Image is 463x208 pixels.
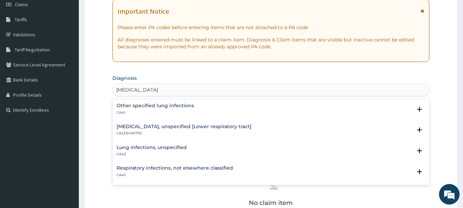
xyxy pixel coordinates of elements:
[15,47,50,53] span: Tariff Negotiation
[249,199,293,206] p: No claim item
[117,124,252,129] h4: [MEDICAL_DATA], unspecified [Lower respiratory tract]
[117,173,233,178] p: CA45
[3,137,131,161] textarea: Type your message and hit 'Enter'
[118,24,425,31] p: Please enter PA codes before entering items that are not attached to a PA code
[117,166,233,171] h4: Respiratory infections, not elsewhere classified
[13,34,28,51] img: d_794563401_company_1708531726252_794563401
[117,131,252,136] p: CA2Z&XA07R2
[40,61,95,130] span: We're online!
[118,8,169,15] h1: Important Notice
[112,3,129,20] div: Minimize live chat window
[415,126,424,134] i: open select status
[415,168,424,176] i: open select status
[117,110,194,115] p: CA4Y
[415,105,424,113] i: open select status
[15,16,27,23] span: Tariffs
[112,75,137,82] label: Diagnosis
[117,103,194,108] h4: Other specified lung infections
[415,147,424,155] i: open select status
[117,152,187,157] p: CA4Z
[117,145,187,150] h4: Lung infections, unspecified
[118,36,425,50] p: All diagnoses entered must be linked to a claim item. Diagnosis & Claim Items that are visible bu...
[36,38,115,47] div: Chat with us now
[15,1,28,8] span: Claims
